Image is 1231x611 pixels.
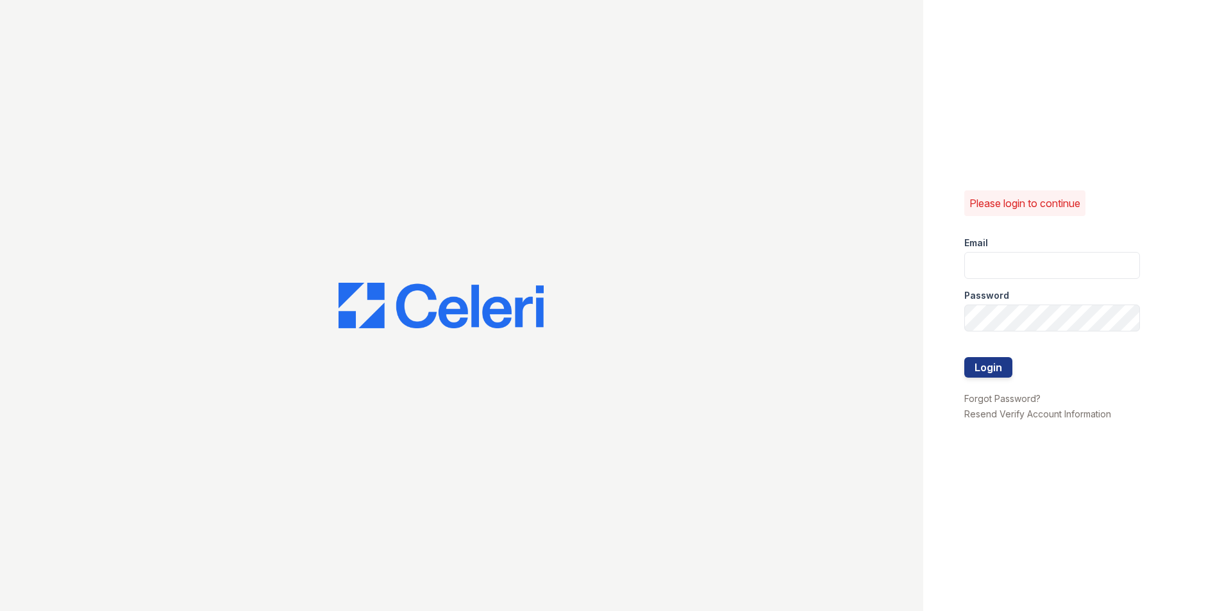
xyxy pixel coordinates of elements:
button: Login [964,357,1012,378]
a: Forgot Password? [964,393,1041,404]
img: CE_Logo_Blue-a8612792a0a2168367f1c8372b55b34899dd931a85d93a1a3d3e32e68fde9ad4.png [339,283,544,329]
p: Please login to continue [969,196,1080,211]
label: Email [964,237,988,249]
label: Password [964,289,1009,302]
a: Resend Verify Account Information [964,408,1111,419]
